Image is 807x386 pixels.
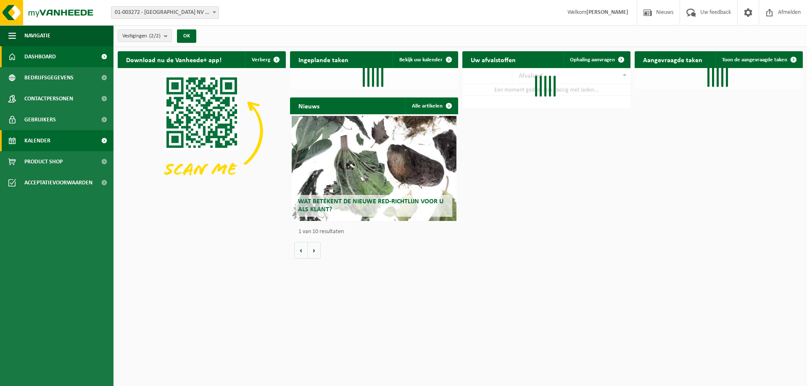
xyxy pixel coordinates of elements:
[24,25,50,46] span: Navigatie
[292,116,456,221] a: Wat betekent de nieuwe RED-richtlijn voor u als klant?
[24,172,92,193] span: Acceptatievoorwaarden
[118,68,286,194] img: Download de VHEPlus App
[252,57,270,63] span: Verberg
[399,57,443,63] span: Bekijk uw kalender
[245,51,285,68] button: Verberg
[24,130,50,151] span: Kalender
[570,57,615,63] span: Ophaling aanvragen
[111,6,219,19] span: 01-003272 - BELGOSUC NV - BEERNEM
[586,9,628,16] strong: [PERSON_NAME]
[290,97,328,114] h2: Nieuws
[24,46,56,67] span: Dashboard
[118,29,172,42] button: Vestigingen(2/2)
[715,51,802,68] a: Toon de aangevraagde taken
[563,51,630,68] a: Ophaling aanvragen
[290,51,357,68] h2: Ingeplande taken
[635,51,711,68] h2: Aangevraagde taken
[24,151,63,172] span: Product Shop
[298,229,454,235] p: 1 van 10 resultaten
[308,242,321,259] button: Volgende
[118,51,230,68] h2: Download nu de Vanheede+ app!
[111,7,219,18] span: 01-003272 - BELGOSUC NV - BEERNEM
[294,242,308,259] button: Vorige
[405,97,457,114] a: Alle artikelen
[462,51,524,68] h2: Uw afvalstoffen
[149,33,161,39] count: (2/2)
[24,109,56,130] span: Gebruikers
[122,30,161,42] span: Vestigingen
[298,198,443,213] span: Wat betekent de nieuwe RED-richtlijn voor u als klant?
[393,51,457,68] a: Bekijk uw kalender
[24,67,74,88] span: Bedrijfsgegevens
[24,88,73,109] span: Contactpersonen
[177,29,196,43] button: OK
[722,57,787,63] span: Toon de aangevraagde taken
